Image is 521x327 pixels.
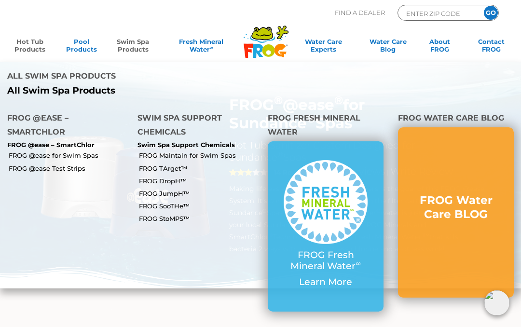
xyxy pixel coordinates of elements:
[139,202,260,210] a: FROG SooTHe™
[284,250,368,272] p: FROG Fresh Mineral Water
[414,193,498,222] h3: FROG Water Care BLOG
[139,189,260,198] a: FROG JumpH™
[139,164,260,173] a: FROG TArget™
[471,38,511,57] a: ContactFROG
[7,141,123,149] p: FROG @ease – SmartChlor
[165,38,238,57] a: Fresh MineralWater∞
[7,69,253,85] h4: All Swim Spa Products
[368,38,408,57] a: Water CareBlog
[10,38,50,57] a: Hot TubProducts
[9,151,130,160] a: FROG @ease for Swim Spas
[7,85,253,96] a: All Swim Spa Products
[290,38,356,57] a: Water CareExperts
[420,38,460,57] a: AboutFROG
[139,151,260,160] a: FROG Maintain for Swim Spas
[398,111,514,127] h4: FROG Water Care BLOG
[113,38,153,57] a: Swim SpaProducts
[484,6,498,20] input: GO
[405,8,470,19] input: Zip Code Form
[284,160,368,292] a: FROG Fresh Mineral Water∞ Learn More
[137,111,253,141] h4: Swim Spa Support Chemicals
[268,111,384,141] h4: FROG Fresh Mineral Water
[356,259,360,268] sup: ∞
[335,5,385,21] p: Find A Dealer
[137,141,235,149] a: Swim Spa Support Chemicals
[9,164,130,173] a: FROG @ease Test Strips
[210,45,213,50] sup: ∞
[61,38,101,57] a: PoolProducts
[414,193,498,232] a: FROG Water Care BLOG
[284,277,368,288] p: Learn More
[7,111,123,141] h4: FROG @ease – SmartChlor
[139,177,260,185] a: FROG DropH™
[484,290,509,315] img: openIcon
[139,214,260,223] a: FROG StoMPS™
